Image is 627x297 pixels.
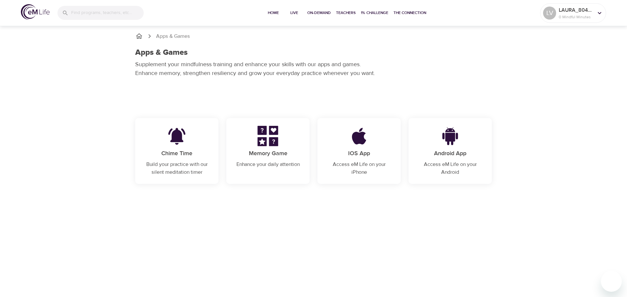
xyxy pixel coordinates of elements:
p: Supplement your mindfulness training and enhance your skills with our apps and games. Enhance mem... [135,60,380,78]
p: Android App [416,149,484,158]
h1: Apps & Games [135,48,188,57]
p: IOS App [325,149,393,158]
div: LV [543,7,556,20]
nav: breadcrumb [135,32,492,40]
span: Home [265,9,281,16]
iframe: Button to launch messaging window [601,271,622,292]
a: Chime TimeChime TimeBuild your practice with our silent meditation timer [135,118,218,184]
img: Chime Time [156,126,197,146]
a: Memory GameMemory GameEnhance your daily attention [226,118,310,176]
a: IOS AppIOS AppAccess eM Life on your iPhone [317,118,401,184]
img: Android App [430,126,470,146]
p: LAURA_804174 [559,6,593,14]
p: Enhance your daily attention [234,160,302,168]
p: Access eM Life on your iPhone [325,160,393,176]
span: Live [286,9,302,16]
a: Android AppAndroid AppAccess eM Life on your Android [409,118,492,184]
p: 0 Mindful Minutes [559,14,593,20]
span: On-Demand [307,9,331,16]
span: 1% Challenge [361,9,388,16]
p: Memory Game [234,149,302,158]
span: Teachers [336,9,356,16]
img: Memory Game [248,126,288,146]
input: Find programs, teachers, etc... [71,6,144,20]
img: logo [21,4,50,20]
p: Chime Time [143,149,211,158]
p: Access eM Life on your Android [416,160,484,176]
img: IOS App [339,126,379,146]
p: Build your practice with our silent meditation timer [143,160,211,176]
p: Apps & Games [156,33,190,40]
span: The Connection [394,9,426,16]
